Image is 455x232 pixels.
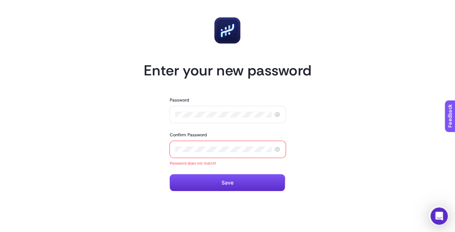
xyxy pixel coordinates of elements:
h1: Enter your new password [144,61,311,80]
iframe: Intercom live chat [430,207,448,225]
label: Confirm Password [169,132,207,138]
span: Feedback [4,2,28,8]
button: Save [169,174,285,191]
iframe: Intercom live chat discovery launcher [429,206,449,226]
label: Password [169,97,189,103]
span: Save [222,180,234,186]
span: Password does not match! [169,161,286,165]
